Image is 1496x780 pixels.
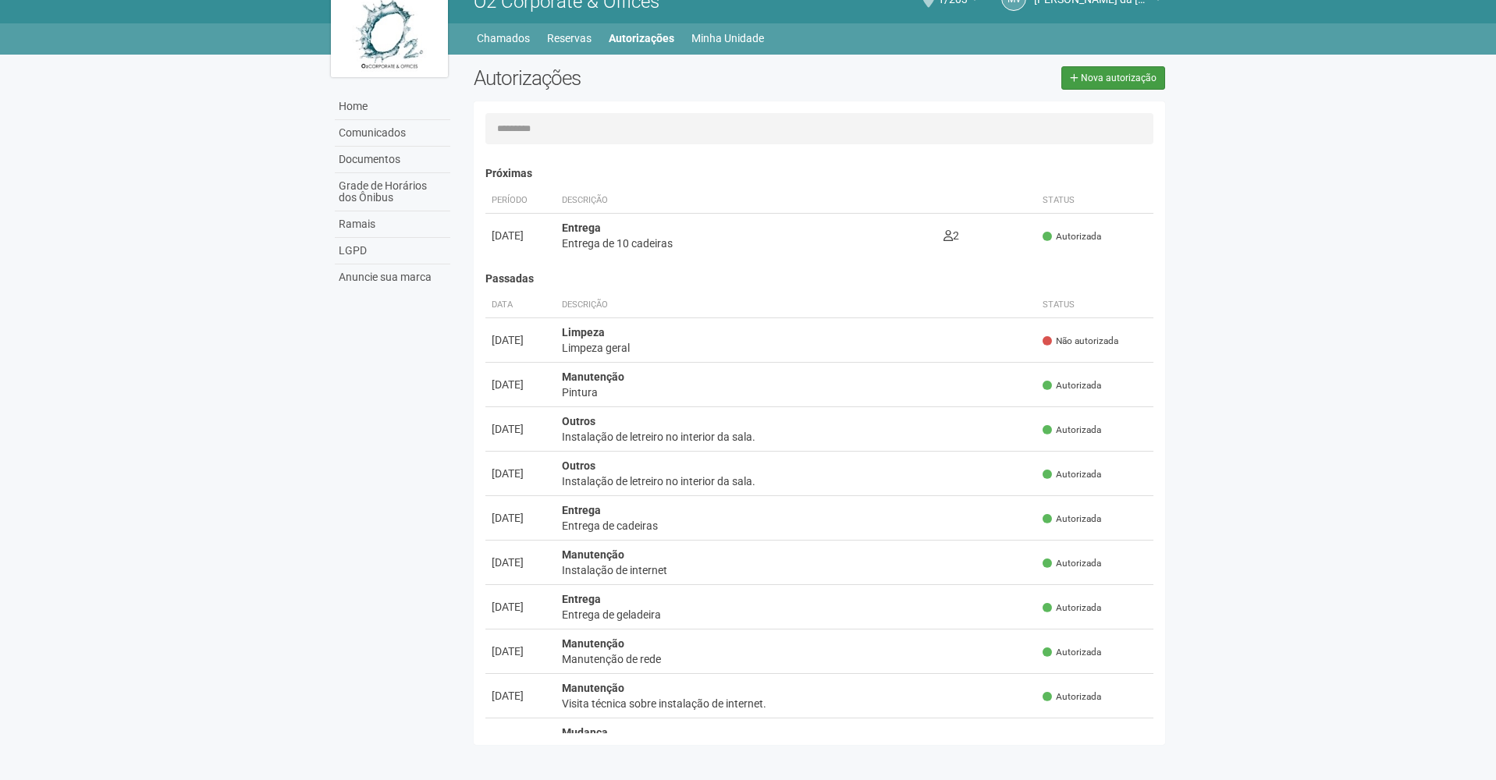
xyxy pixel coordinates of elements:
a: Autorizações [609,27,674,49]
th: Descrição [556,292,1037,318]
div: [DATE] [492,732,549,748]
a: Comunicados [335,120,450,147]
strong: Entrega [562,222,601,234]
a: Minha Unidade [691,27,764,49]
strong: Mudança [562,726,608,739]
th: Período [485,188,556,214]
th: Descrição [556,188,938,214]
div: [DATE] [492,421,549,437]
div: [DATE] [492,228,549,243]
span: Autorizada [1043,646,1101,659]
div: [DATE] [492,332,549,348]
span: Autorizada [1043,379,1101,392]
strong: Outros [562,459,595,472]
a: Ramais [335,211,450,238]
strong: Entrega [562,593,601,605]
span: Autorizada [1043,512,1101,526]
strong: Manutenção [562,548,624,561]
strong: Manutenção [562,637,624,650]
h2: Autorizações [474,66,808,90]
h4: Passadas [485,273,1154,285]
div: Visita técnica sobre instalação de internet. [562,696,1031,711]
span: Autorizada [1043,601,1101,615]
div: [DATE] [492,688,549,704]
a: LGPD [335,238,450,264]
div: Entrega de cadeiras [562,518,1031,534]
div: Instalação de internet [562,562,1031,578]
a: Chamados [477,27,530,49]
strong: Limpeza [562,326,605,339]
th: Status [1036,292,1153,318]
span: Nova autorização [1081,73,1157,83]
div: Manutenção de rede [562,651,1031,667]
div: Entrega de geladeira [562,607,1031,622]
th: Data [485,292,556,318]
h4: Próximas [485,168,1154,179]
span: Não autorizada [1043,335,1118,348]
a: Documentos [335,147,450,173]
strong: Outros [562,415,595,427]
a: Anuncie sua marca [335,264,450,290]
a: Reservas [547,27,592,49]
div: Instalação de letreiro no interior da sala. [562,429,1031,445]
div: Pintura [562,385,1031,400]
a: Home [335,94,450,120]
div: Entrega de 10 cadeiras [562,236,932,251]
div: [DATE] [492,510,549,526]
span: Autorizada [1043,424,1101,437]
div: Limpeza geral [562,340,1031,356]
span: 2 [943,229,959,242]
strong: Entrega [562,504,601,516]
strong: Manutenção [562,682,624,694]
div: [DATE] [492,466,549,481]
strong: Manutenção [562,370,624,383]
span: Autorizada [1043,468,1101,481]
span: Autorizada [1043,690,1101,704]
div: [DATE] [492,377,549,392]
div: [DATE] [492,643,549,659]
div: Instalação de letreiro no interior da sala. [562,473,1031,489]
a: Grade de Horários dos Ônibus [335,173,450,211]
div: [DATE] [492,555,549,570]
th: Status [1036,188,1153,214]
span: Autorizada [1043,230,1101,243]
span: Autorizada [1043,557,1101,570]
div: [DATE] [492,599,549,615]
a: Nova autorização [1061,66,1165,90]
